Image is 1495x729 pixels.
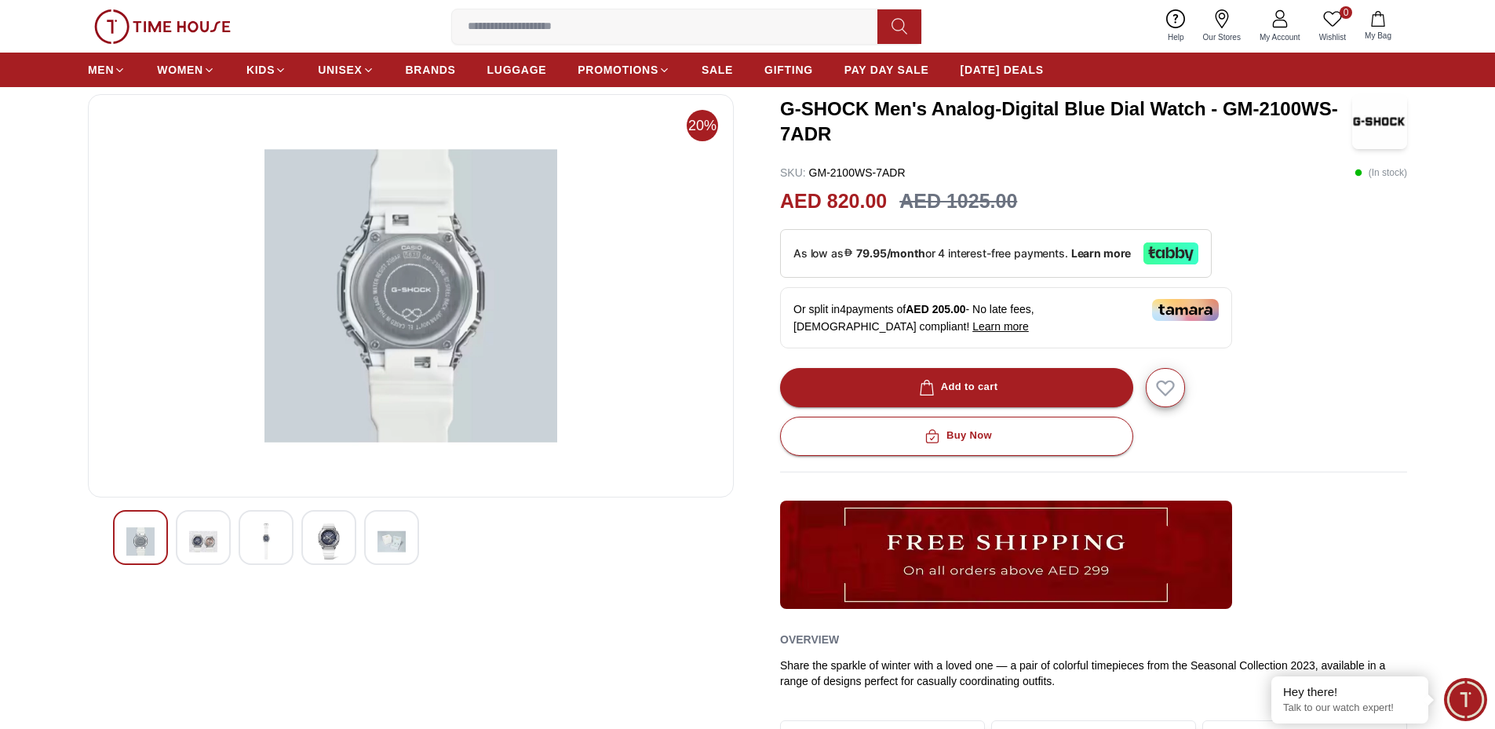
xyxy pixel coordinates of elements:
div: Chat Widget [1444,678,1487,721]
div: Or split in 4 payments of - No late fees, [DEMOGRAPHIC_DATA] compliant! [780,287,1232,348]
span: [DATE] DEALS [961,62,1044,78]
a: PROMOTIONS [578,56,670,84]
p: ( In stock ) [1355,165,1407,180]
img: G-SHOCK Men's Analog-Digital Blue Dial Watch - GM-2100WS-7ADR [1352,94,1407,149]
span: SKU : [780,166,806,179]
img: ... [94,9,231,44]
span: Learn more [972,320,1029,333]
img: G-SHOCK Men's Analog-Digital Blue Dial Watch - GM-2100WS-7ADR [252,523,280,560]
h2: AED 820.00 [780,187,887,217]
a: MEN [88,56,126,84]
div: Add to cart [916,378,998,396]
p: Talk to our watch expert! [1283,702,1417,715]
button: Buy Now [780,417,1133,456]
span: LUGGAGE [487,62,547,78]
span: KIDS [246,62,275,78]
span: 20% [687,110,718,141]
div: Hey there! [1283,684,1417,700]
span: MEN [88,62,114,78]
p: GM-2100WS-7ADR [780,165,906,180]
a: SALE [702,56,733,84]
span: My Account [1253,31,1307,43]
a: [DATE] DEALS [961,56,1044,84]
button: My Bag [1355,8,1401,45]
img: ... [780,501,1232,609]
h2: Overview [780,628,839,651]
a: PAY DAY SALE [844,56,929,84]
a: UNISEX [318,56,374,84]
span: WOMEN [157,62,203,78]
span: PAY DAY SALE [844,62,929,78]
a: KIDS [246,56,286,84]
div: Buy Now [921,427,992,445]
img: G-SHOCK Men's Analog-Digital Blue Dial Watch - GM-2100WS-7ADR [315,523,343,560]
a: BRANDS [406,56,456,84]
h3: AED 1025.00 [899,187,1017,217]
span: Wishlist [1313,31,1352,43]
span: SALE [702,62,733,78]
span: UNISEX [318,62,362,78]
a: Our Stores [1194,6,1250,46]
a: Help [1158,6,1194,46]
a: LUGGAGE [487,56,547,84]
span: BRANDS [406,62,456,78]
img: Tamara [1152,299,1219,321]
img: G-SHOCK Men's Analog-Digital Blue Dial Watch - GM-2100WS-7ADR [377,523,406,560]
img: G-SHOCK Men's Analog-Digital Blue Dial Watch - GM-2100WS-7ADR [189,523,217,560]
img: G-SHOCK Men's Analog-Digital Blue Dial Watch - GM-2100WS-7ADR [101,108,720,484]
span: My Bag [1358,30,1398,42]
div: Share the sparkle of winter with a loved one — a pair of colorful timepieces from the Seasonal Co... [780,658,1407,689]
h3: G-SHOCK Men's Analog-Digital Blue Dial Watch - GM-2100WS-7ADR [780,97,1352,147]
a: WOMEN [157,56,215,84]
a: 0Wishlist [1310,6,1355,46]
span: PROMOTIONS [578,62,658,78]
span: Help [1161,31,1191,43]
span: AED 205.00 [906,303,965,315]
span: GIFTING [764,62,813,78]
span: Our Stores [1197,31,1247,43]
img: G-SHOCK Men's Analog-Digital Blue Dial Watch - GM-2100WS-7ADR [126,523,155,560]
button: Add to cart [780,368,1133,407]
span: 0 [1340,6,1352,19]
a: GIFTING [764,56,813,84]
